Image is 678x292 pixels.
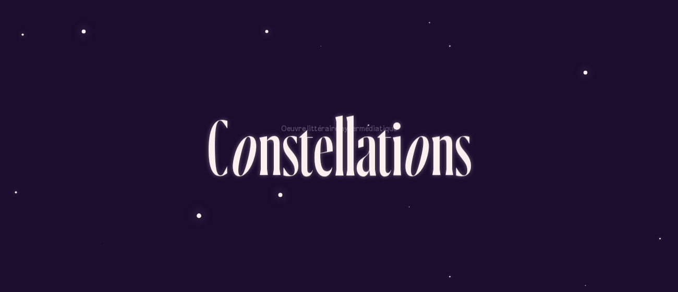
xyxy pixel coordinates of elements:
div: e [313,106,334,187]
div: a [356,106,377,187]
div: t [299,106,313,187]
div: s [454,106,471,187]
div: n [431,106,454,187]
div: l [334,106,345,187]
div: i [392,106,403,187]
div: l [345,106,356,187]
div: o [401,106,431,187]
div: o [228,106,258,187]
div: s [282,106,299,187]
div: C [207,106,228,187]
div: n [258,106,282,187]
div: t [377,106,392,187]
